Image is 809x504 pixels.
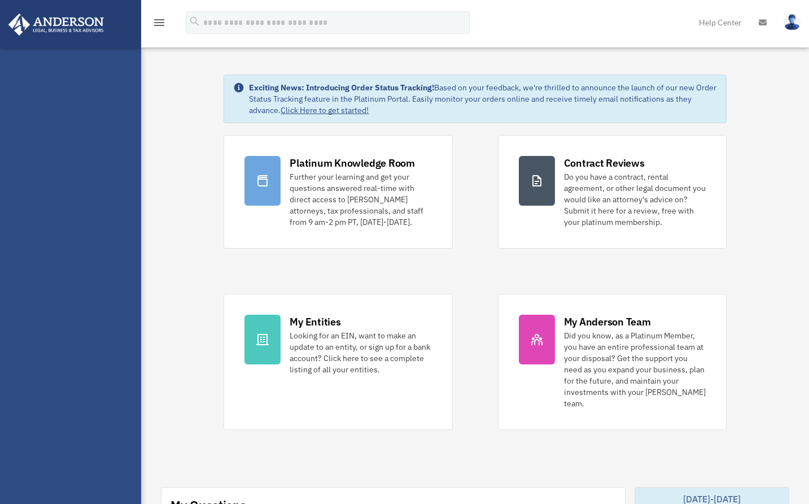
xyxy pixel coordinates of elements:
div: My Entities [290,315,340,329]
a: Click Here to get started! [281,105,369,115]
div: Do you have a contract, rental agreement, or other legal document you would like an attorney's ad... [564,171,706,228]
div: Looking for an EIN, want to make an update to an entity, or sign up for a bank account? Click her... [290,330,431,375]
div: Further your learning and get your questions answered real-time with direct access to [PERSON_NAM... [290,171,431,228]
strong: Exciting News: Introducing Order Status Tracking! [249,82,434,93]
a: My Entities Looking for an EIN, want to make an update to an entity, or sign up for a bank accoun... [224,294,452,430]
a: Platinum Knowledge Room Further your learning and get your questions answered real-time with dire... [224,135,452,249]
div: Did you know, as a Platinum Member, you have an entire professional team at your disposal? Get th... [564,330,706,409]
img: User Pic [784,14,801,31]
i: search [189,15,201,28]
img: Anderson Advisors Platinum Portal [5,14,107,36]
div: My Anderson Team [564,315,651,329]
div: Platinum Knowledge Room [290,156,415,170]
div: Contract Reviews [564,156,645,170]
i: menu [152,16,166,29]
a: Contract Reviews Do you have a contract, rental agreement, or other legal document you would like... [498,135,727,249]
a: My Anderson Team Did you know, as a Platinum Member, you have an entire professional team at your... [498,294,727,430]
div: Based on your feedback, we're thrilled to announce the launch of our new Order Status Tracking fe... [249,82,716,116]
a: menu [152,20,166,29]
